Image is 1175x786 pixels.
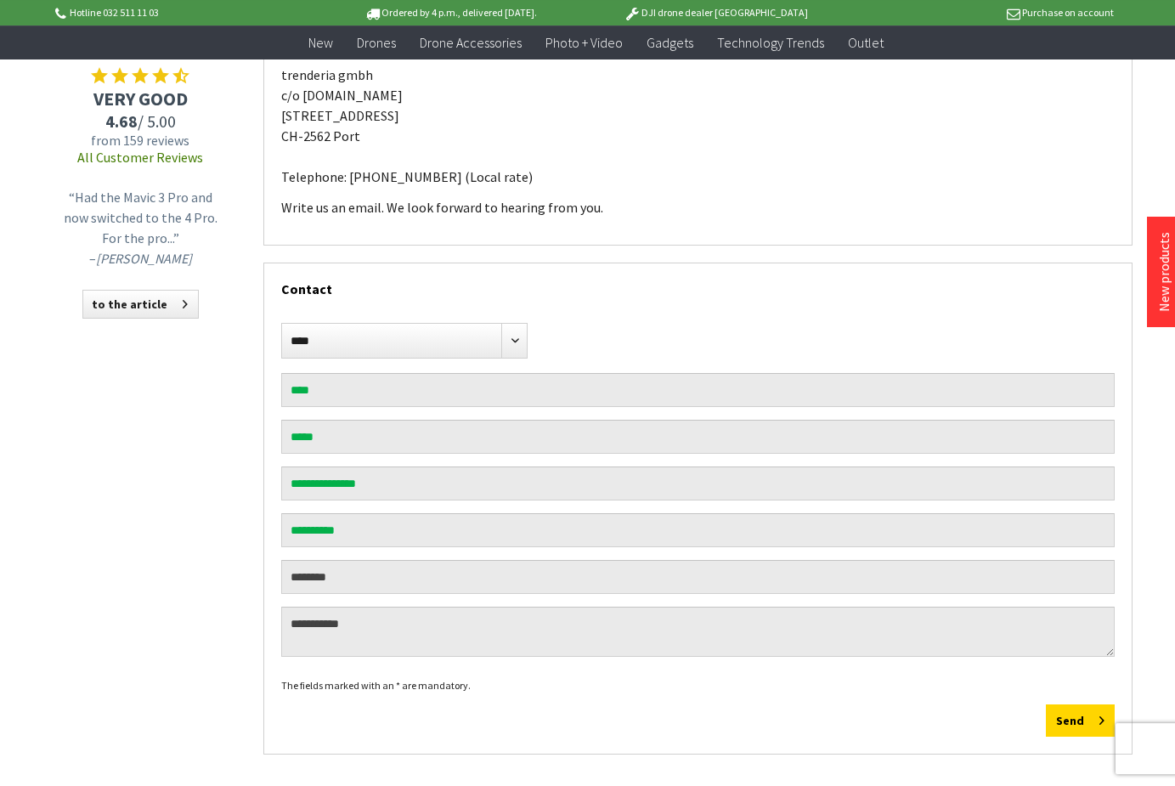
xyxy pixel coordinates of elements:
[583,3,848,23] p: DJI drone dealer [GEOGRAPHIC_DATA]
[55,187,225,269] p: “Had the Mavic 3 Pro and now switched to the 4 Pro. For the pro...” –
[51,132,229,149] span: from 159 reviews
[297,25,345,60] a: New
[318,3,583,23] p: Ordered by 4 p.m., delivered [DATE].
[408,25,534,60] a: Drone Accessories
[308,34,333,51] span: New
[96,250,192,267] em: [PERSON_NAME]
[357,34,396,51] span: Drones
[51,87,229,110] span: VERY GOOD
[281,197,1115,218] p: Write us an email. We look forward to hearing from you.
[647,34,693,51] span: Gadgets
[420,34,522,51] span: Drone Accessories
[53,3,318,23] p: Hotline 032 511 11 03
[1155,232,1172,312] a: New products
[635,25,705,60] a: Gadgets
[848,34,884,51] span: Outlet
[105,110,138,132] span: 4.68
[77,149,203,166] a: All Customer Reviews
[281,676,1115,696] div: The fields marked with an * are mandatory.
[705,25,836,60] a: Technology Trends
[345,25,408,60] a: Drones
[51,110,229,132] span: / 5.00
[545,34,623,51] span: Photo + Video
[281,65,1115,187] p: trenderia gmbh c/o [DOMAIN_NAME] [STREET_ADDRESS] CH-2562 Port Telephone: [PHONE_NUMBER] (Local r...
[717,34,824,51] span: Technology Trends
[534,25,635,60] a: Photo + Video
[281,263,1115,306] div: Contact
[1046,704,1115,737] button: Send
[849,3,1114,23] p: Purchase on account
[82,290,199,319] a: to the article
[836,25,895,60] a: Outlet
